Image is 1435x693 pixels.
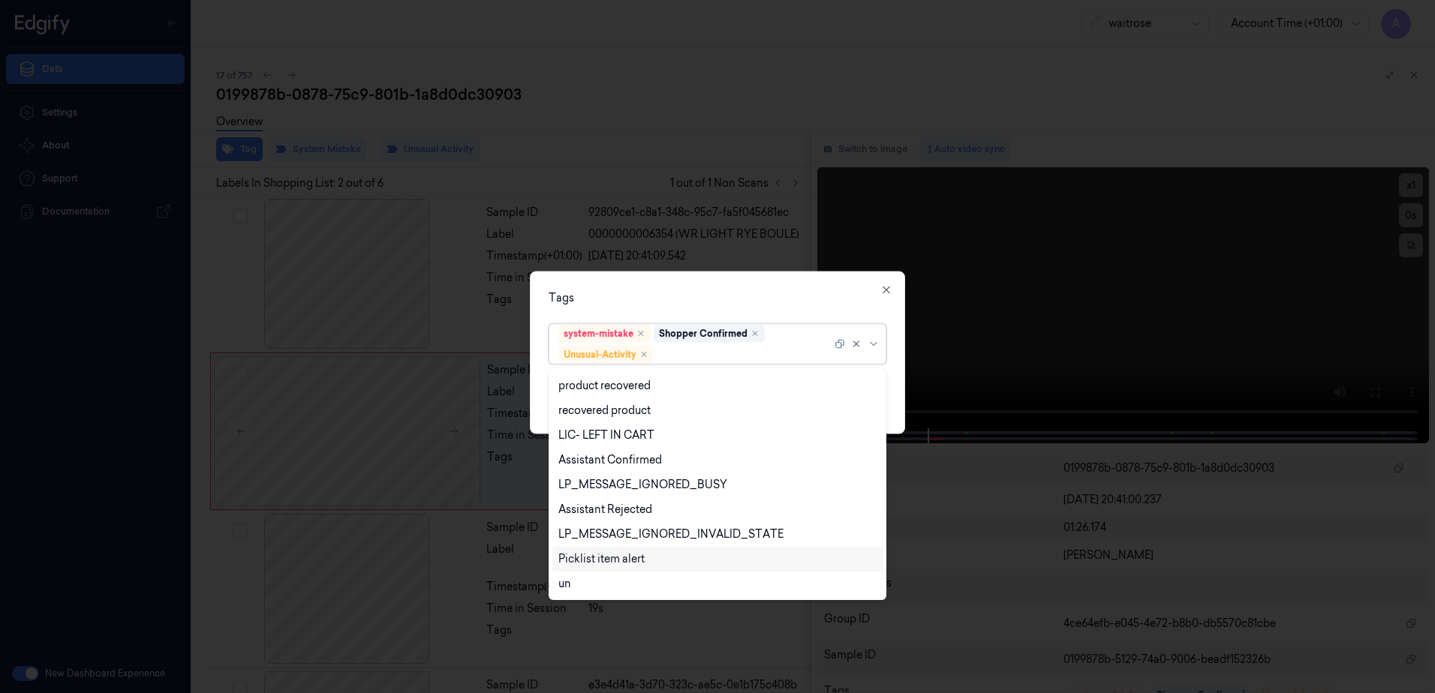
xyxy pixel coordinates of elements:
[558,477,727,493] div: LP_MESSAGE_IGNORED_BUSY
[659,327,748,340] div: Shopper Confirmed
[558,378,651,394] div: product recovered
[564,327,633,340] div: system-mistake
[558,526,784,542] div: LP_MESSAGE_IGNORED_INVALID_STATE
[558,452,662,468] div: Assistant Confirmed
[549,290,886,306] div: Tags
[564,348,636,361] div: Unusual-Activity
[558,427,654,443] div: LIC- LEFT IN CART
[751,329,760,338] div: Remove ,Shopper Confirmed
[558,403,651,418] div: recovered product
[558,551,645,567] div: Picklist item alert
[636,329,645,338] div: Remove ,system-mistake
[558,502,652,517] div: Assistant Rejected
[558,576,571,592] div: un
[639,350,648,359] div: Remove ,Unusual-Activity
